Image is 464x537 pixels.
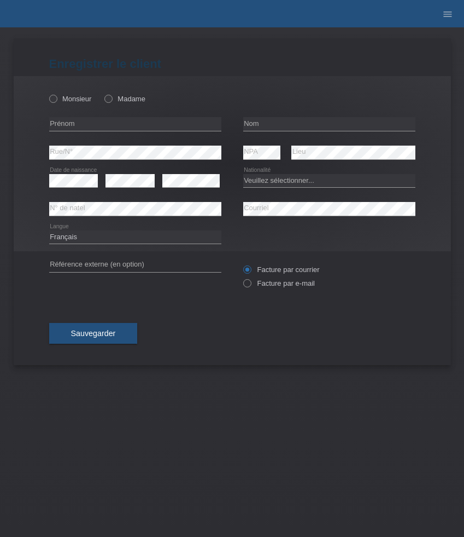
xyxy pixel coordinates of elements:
[49,323,138,344] button: Sauvegarder
[49,57,415,71] h1: Enregistrer le client
[71,329,116,338] span: Sauvegarder
[104,95,111,102] input: Madame
[243,265,320,274] label: Facture par courrier
[49,95,56,102] input: Monsieur
[243,265,250,279] input: Facture par courrier
[442,9,453,20] i: menu
[437,10,459,17] a: menu
[243,279,250,293] input: Facture par e-mail
[49,95,92,103] label: Monsieur
[104,95,145,103] label: Madame
[243,279,315,287] label: Facture par e-mail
